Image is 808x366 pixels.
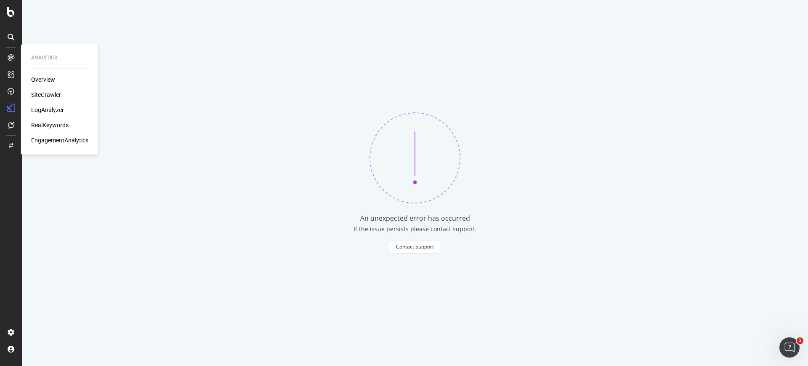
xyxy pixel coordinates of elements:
span: 1 [797,337,803,344]
a: LogAnalyzer [31,106,64,114]
div: An unexpected error has occurred [360,214,470,223]
a: SiteCrawler [31,91,61,99]
img: 370bne1z.png [369,112,460,203]
div: Contact Support [396,243,434,250]
div: Analytics [31,54,88,61]
a: Overview [31,75,55,84]
a: RealKeywords [31,121,69,129]
iframe: Intercom live chat [779,337,800,358]
button: Contact Support [389,240,441,254]
a: EngagementAnalytics [31,136,88,144]
div: If the issue persists please contact support. [353,225,477,233]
